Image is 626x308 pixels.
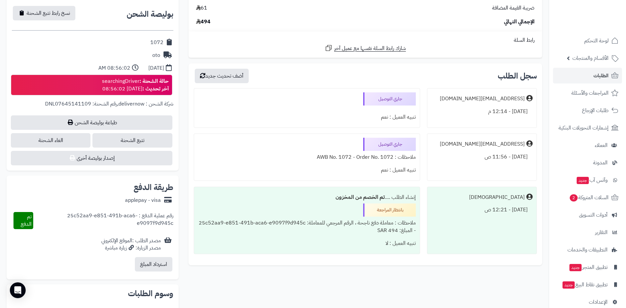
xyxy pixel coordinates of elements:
span: جديد [569,264,582,271]
span: شارك رابط السلة نفسها مع عميل آخر [334,45,406,52]
div: applepay - visa [125,197,161,204]
div: بانتظار المراجعة [363,203,416,217]
a: طباعة بوليصة الشحن [11,115,172,130]
span: جديد [577,177,589,184]
span: التقارير [595,228,608,237]
h2: بوليصة الشحن [127,10,173,18]
span: أدوات التسويق [579,210,608,220]
div: [DEMOGRAPHIC_DATA] [469,194,525,201]
a: تتبع الشحنة [92,133,172,148]
div: تنبيه العميل : نعم [198,164,416,177]
a: تطبيق نقاط البيعجديد [553,277,622,293]
div: إنشاء الطلب .... [198,191,416,204]
div: [DATE] - 11:56 ص [431,151,533,163]
span: تم الدفع [21,213,32,228]
span: نسخ رابط تتبع الشحنة [27,9,70,17]
a: المراجعات والأسئلة [553,85,622,101]
span: وآتس آب [576,176,608,185]
div: , [12,100,173,115]
span: 2 [570,194,578,202]
span: تطبيق نقاط البيع [562,280,608,289]
h2: وسوم الطلبات [12,290,173,297]
div: رقم عملية الدفع : 25c52aa9-e851-491b-aca6-e9097f9d945c [33,212,173,229]
a: الطلبات [553,68,622,83]
a: وآتس آبجديد [553,172,622,188]
div: تنبيه العميل : لا [198,237,416,250]
span: جديد [563,281,575,289]
div: [DATE] - 12:14 م [431,105,533,118]
span: ضريبة القيمة المضافة [492,4,535,12]
div: [EMAIL_ADDRESS][DOMAIN_NAME] [440,95,525,103]
strong: حالة الشحنة : [139,77,169,85]
span: العملاء [595,141,608,150]
span: الإجمالي النهائي [504,18,535,26]
div: جاري التوصيل [363,92,416,106]
div: [DATE] [148,64,164,72]
span: الإعدادات [589,297,608,307]
span: طلبات الإرجاع [582,106,609,115]
b: تم الخصم من المخزون [336,193,385,201]
span: المدونة [593,158,608,167]
button: استرداد المبلغ [135,257,172,272]
div: Open Intercom Messenger [10,282,26,298]
a: المدونة [553,155,622,171]
a: طلبات الإرجاع [553,103,622,118]
div: جاري التوصيل [363,138,416,151]
a: التطبيقات والخدمات [553,242,622,258]
button: إصدار بوليصة أخرى [11,151,172,165]
div: [DATE] - 12:21 ص [431,203,533,216]
div: 08:56:02 AM [98,64,130,72]
span: تطبيق المتجر [569,263,608,272]
img: logo-2.png [581,14,620,28]
span: لوحة التحكم [584,36,609,45]
h2: طريقة الدفع [134,183,173,191]
a: شارك رابط السلة نفسها مع عميل آخر [325,44,406,52]
span: المراجعات والأسئلة [571,88,609,98]
div: 1072 [150,39,163,46]
div: مصدر الزيارة: زيارة مباشرة [101,244,161,252]
strong: آخر تحديث : [142,85,169,93]
a: السلات المتروكة2 [553,190,622,205]
div: رابط السلة [191,36,539,44]
a: أدوات التسويق [553,207,622,223]
span: إشعارات التحويلات البنكية [559,123,609,132]
div: مصدر الطلب :الموقع الإلكتروني [101,237,161,252]
span: رقم الشحنة: DNL07645141109 [45,100,117,108]
div: تنبيه العميل : نعم [198,111,416,124]
span: شركة الشحن : delivernow [118,100,173,108]
h3: سجل الطلب [498,72,537,80]
div: searchingDriver [DATE] 08:56:02 [102,78,169,93]
a: لوحة التحكم [553,33,622,49]
span: السلات المتروكة [569,193,609,202]
div: oto [152,52,160,59]
div: ملاحظات : AWB No. 1072 - Order No. 1072 [198,151,416,164]
span: 494 [196,18,211,26]
a: العملاء [553,137,622,153]
span: 61 [196,4,207,12]
span: التطبيقات والخدمات [567,245,608,254]
a: تطبيق المتجرجديد [553,259,622,275]
a: إشعارات التحويلات البنكية [553,120,622,136]
div: [EMAIL_ADDRESS][DOMAIN_NAME] [440,140,525,148]
button: أضف تحديث جديد [195,69,249,83]
button: نسخ رابط تتبع الشحنة [13,6,75,20]
span: الغاء الشحنة [11,133,90,148]
a: التقارير [553,225,622,240]
span: الطلبات [593,71,609,80]
div: ملاحظات : معاملة دفع ناجحة ، الرقم المرجعي للمعاملة: 25c52aa9-e851-491b-aca6-e9097f9d945c - المبل... [198,217,416,237]
span: الأقسام والمنتجات [572,54,609,63]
